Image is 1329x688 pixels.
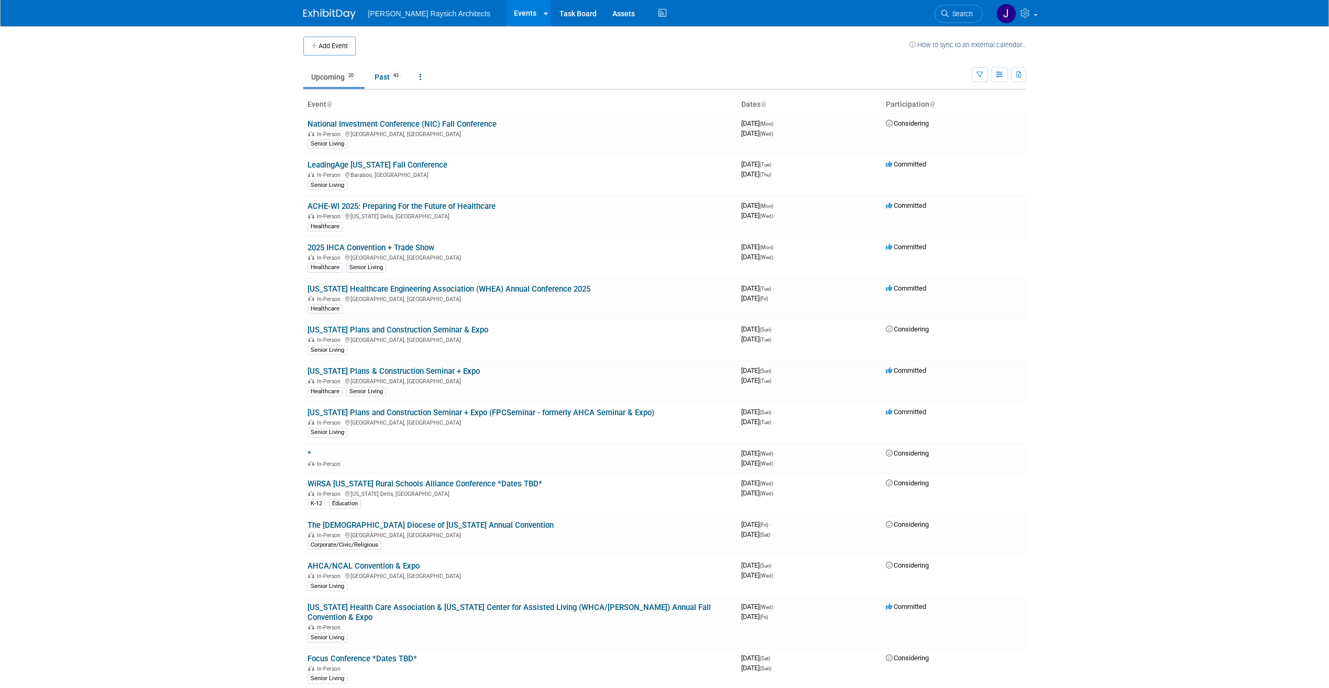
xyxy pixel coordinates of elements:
[741,284,774,292] span: [DATE]
[307,674,347,683] div: Senior Living
[308,573,314,578] img: In-Person Event
[368,9,490,18] span: [PERSON_NAME] Raysich Architects
[773,408,774,416] span: -
[886,561,929,569] span: Considering
[303,9,356,19] img: ExhibitDay
[760,614,768,620] span: (Fri)
[307,202,496,211] a: ACHE-WI 2025: Preparing For the Future of Healthcare
[741,561,774,569] span: [DATE]
[741,202,776,209] span: [DATE]
[882,96,1026,114] th: Participation
[307,325,488,335] a: [US_STATE] Plans and Construction Seminar & Expo
[741,459,773,467] span: [DATE]
[308,131,314,136] img: In-Person Event
[307,633,347,642] div: Senior Living
[760,162,771,168] span: (Tue)
[760,604,773,610] span: (Wed)
[760,522,768,528] span: (Fri)
[741,376,771,384] span: [DATE]
[307,335,733,343] div: [GEOGRAPHIC_DATA], [GEOGRAPHIC_DATA]
[741,520,771,528] span: [DATE]
[775,243,776,251] span: -
[303,37,356,56] button: Add Event
[772,654,773,662] span: -
[317,419,344,426] span: In-Person
[886,408,926,416] span: Committed
[317,296,344,303] span: In-Person
[317,491,344,497] span: In-Person
[886,119,929,127] span: Considering
[345,72,357,80] span: 20
[308,491,314,496] img: In-Person Event
[775,603,776,611] span: -
[317,378,344,385] span: In-Person
[307,119,497,129] a: National Investment Conference (NIC) Fall Conference
[741,408,774,416] span: [DATE]
[886,367,926,374] span: Committed
[760,378,771,384] span: (Tue)
[307,263,343,272] div: Healthcare
[760,656,770,661] span: (Sat)
[886,449,929,457] span: Considering
[317,337,344,343] span: In-Person
[935,5,983,23] a: Search
[308,213,314,218] img: In-Person Event
[307,304,343,314] div: Healthcare
[886,243,926,251] span: Committed
[307,222,343,231] div: Healthcare
[741,119,776,127] span: [DATE]
[317,131,344,138] span: In-Person
[886,479,929,487] span: Considering
[307,129,733,138] div: [GEOGRAPHIC_DATA], [GEOGRAPHIC_DATA]
[741,253,773,261] span: [DATE]
[760,254,773,260] span: (Wed)
[760,121,773,127] span: (Mon)
[346,387,386,396] div: Senior Living
[308,337,314,342] img: In-Person Event
[760,481,773,486] span: (Wed)
[909,41,1026,49] a: How to sync to an external calendar...
[775,449,776,457] span: -
[307,212,733,220] div: [US_STATE] Dells, [GEOGRAPHIC_DATA]
[307,367,480,376] a: [US_STATE] Plans & Construction Seminar + Expo
[760,368,771,374] span: (Sun)
[886,520,929,528] span: Considering
[741,212,773,219] span: [DATE]
[308,296,314,301] img: In-Person Event
[760,665,771,671] span: (Sun)
[307,243,434,252] a: 2025 IHCA Convention + Trade Show
[308,532,314,537] img: In-Person Event
[307,561,420,571] a: AHCA/NCAL Convention & Expo
[741,367,774,374] span: [DATE]
[775,479,776,487] span: -
[307,530,733,539] div: [GEOGRAPHIC_DATA], [GEOGRAPHIC_DATA]
[760,419,771,425] span: (Tue)
[760,573,773,579] span: (Wed)
[390,72,402,80] span: 43
[949,10,973,18] span: Search
[773,367,774,374] span: -
[886,160,926,168] span: Committed
[741,325,774,333] span: [DATE]
[886,654,929,662] span: Considering
[326,100,332,108] a: Sort by Event Name
[886,603,926,611] span: Committed
[760,491,773,496] span: (Wed)
[773,284,774,292] span: -
[308,254,314,260] img: In-Person Event
[317,461,344,468] span: In-Person
[307,376,733,385] div: [GEOGRAPHIC_DATA], [GEOGRAPHIC_DATA]
[929,100,935,108] a: Sort by Participation Type
[307,253,733,261] div: [GEOGRAPHIC_DATA], [GEOGRAPHIC_DATA]
[307,654,417,663] a: Focus Conference *Dates TBD*
[760,213,773,219] span: (Wed)
[760,245,773,250] span: (Mon)
[741,243,776,251] span: [DATE]
[741,654,773,662] span: [DATE]
[307,499,325,508] div: K-12
[741,160,774,168] span: [DATE]
[303,67,365,87] a: Upcoming20
[741,613,768,620] span: [DATE]
[307,489,733,497] div: [US_STATE] Dells, [GEOGRAPHIC_DATA]
[773,160,774,168] span: -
